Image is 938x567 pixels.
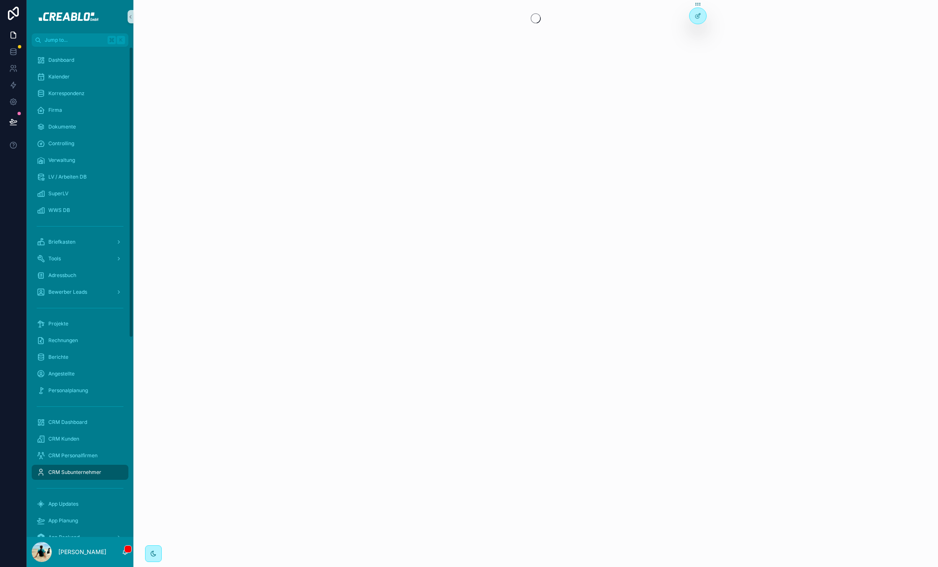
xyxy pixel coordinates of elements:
[48,452,98,459] span: CRM Personalfirmen
[48,320,68,327] span: Projekte
[48,354,68,360] span: Berichte
[48,289,87,295] span: Bewerber Leads
[32,285,128,300] a: Bewerber Leads
[27,47,133,537] div: scrollable content
[118,37,124,43] span: K
[32,333,128,348] a: Rechnungen
[32,186,128,201] a: SuperLV
[32,465,128,480] a: CRM Subunternehmer
[48,436,79,442] span: CRM Kunden
[32,136,128,151] a: Controlling
[32,268,128,283] a: Adressbuch
[48,157,75,164] span: Verwaltung
[32,119,128,134] a: Dokumente
[48,534,80,541] span: App Backend
[48,57,74,63] span: Dashboard
[48,517,78,524] span: App Planung
[32,366,128,381] a: Angestellte
[32,33,128,47] button: Jump to...K
[33,10,127,23] img: App logo
[45,37,104,43] span: Jump to...
[48,123,76,130] span: Dokumente
[48,419,87,426] span: CRM Dashboard
[32,415,128,430] a: CRM Dashboard
[32,53,128,68] a: Dashboard
[32,251,128,266] a: Tools
[48,501,78,507] span: App Updates
[32,316,128,331] a: Projekte
[58,548,106,556] p: [PERSON_NAME]
[48,272,76,279] span: Adressbuch
[48,174,87,180] span: LV / Arbeiten DB
[48,107,62,113] span: Firma
[32,103,128,118] a: Firma
[32,530,128,545] a: App Backend
[32,69,128,84] a: Kalender
[48,469,101,476] span: CRM Subunternehmer
[48,337,78,344] span: Rechnungen
[48,140,74,147] span: Controlling
[32,86,128,101] a: Korrespondenz
[32,350,128,365] a: Berichte
[48,73,70,80] span: Kalender
[48,239,75,245] span: Briefkasten
[32,234,128,249] a: Briefkasten
[32,496,128,512] a: App Updates
[32,203,128,218] a: WWS DB
[32,153,128,168] a: Verwaltung
[32,169,128,184] a: LV / Arbeiten DB
[48,190,68,197] span: SuperLV
[32,513,128,528] a: App Planung
[48,90,85,97] span: Korrespondenz
[48,370,75,377] span: Angestellte
[48,387,88,394] span: Personalplanung
[48,207,70,214] span: WWS DB
[32,431,128,446] a: CRM Kunden
[48,255,61,262] span: Tools
[32,448,128,463] a: CRM Personalfirmen
[32,383,128,398] a: Personalplanung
